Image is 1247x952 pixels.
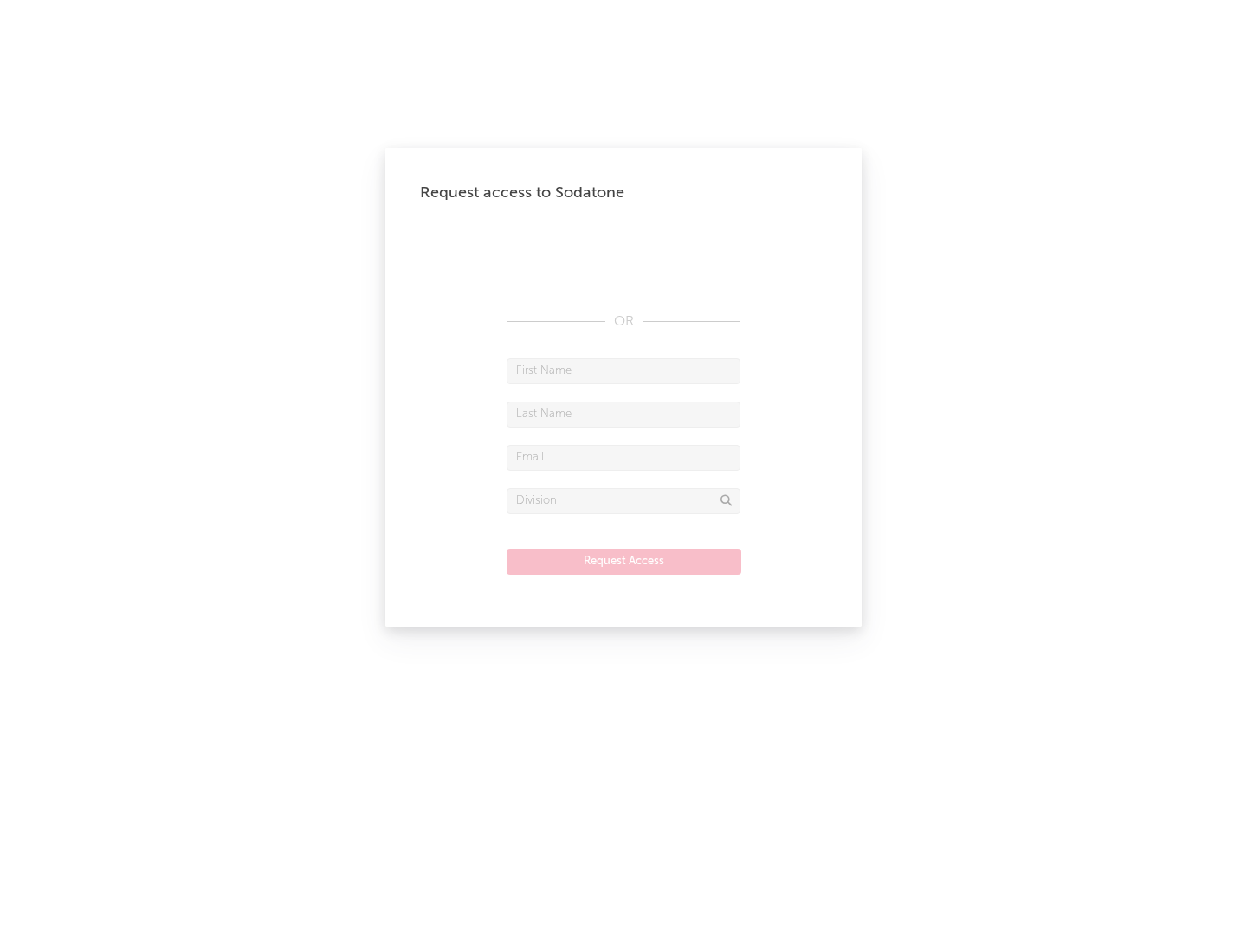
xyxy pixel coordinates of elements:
input: First Name [507,358,740,384]
button: Request Access [507,549,741,575]
input: Email [507,445,740,471]
input: Division [507,488,740,514]
input: Last Name [507,402,740,428]
div: OR [507,312,740,332]
div: Request access to Sodatone [420,183,827,203]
